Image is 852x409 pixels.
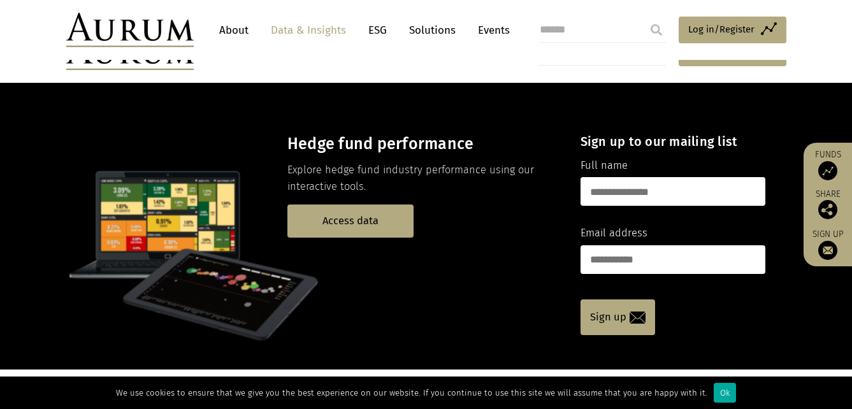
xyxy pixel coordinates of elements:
[688,22,755,37] span: Log in/Register
[581,134,765,149] h4: Sign up to our mailing list
[714,383,736,403] div: Ok
[810,229,846,260] a: Sign up
[581,299,655,335] a: Sign up
[581,157,628,174] label: Full name
[472,18,510,42] a: Events
[66,13,194,47] img: Aurum
[362,18,393,42] a: ESG
[287,134,558,154] h3: Hedge fund performance
[287,162,558,196] p: Explore hedge fund industry performance using our interactive tools.
[818,241,837,260] img: Sign up to our newsletter
[213,18,255,42] a: About
[679,17,786,43] a: Log in/Register
[630,312,646,324] img: email-icon
[581,225,647,241] label: Email address
[818,161,837,180] img: Access Funds
[403,18,462,42] a: Solutions
[818,200,837,219] img: Share this post
[287,204,414,237] a: Access data
[644,17,669,43] input: Submit
[810,149,846,180] a: Funds
[810,190,846,219] div: Share
[264,18,352,42] a: Data & Insights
